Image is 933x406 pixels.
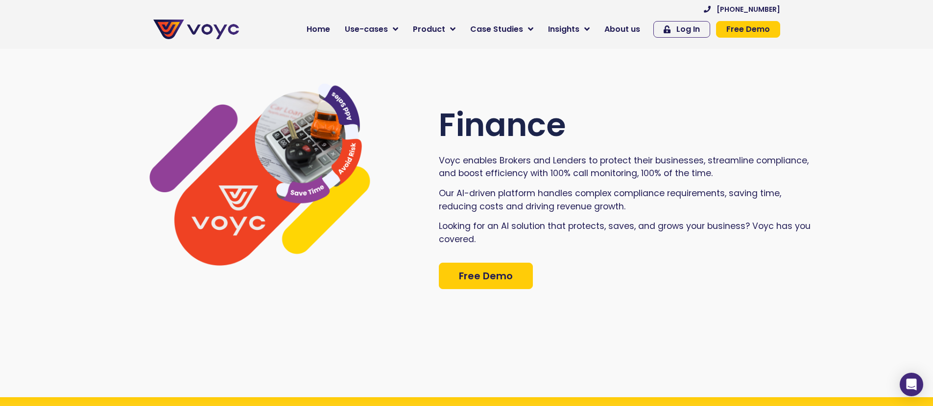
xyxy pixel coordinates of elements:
span: Free Demo [726,25,770,33]
h2: Finance [439,106,815,144]
a: [PHONE_NUMBER] [704,6,780,13]
a: Home [299,20,337,39]
a: About us [597,20,647,39]
span: About us [604,23,640,35]
span: Product [413,23,445,35]
span: Use-cases [345,23,388,35]
div: Open Intercom Messenger [900,373,923,396]
a: Case Studies [463,20,541,39]
span: Case Studies [470,23,523,35]
a: Insights [541,20,597,39]
span: [PHONE_NUMBER] [717,6,780,13]
img: voyc-full-logo [153,20,239,39]
span: Insights [548,23,579,35]
a: Use-cases [337,20,406,39]
span: Looking for an AI solution that protects, saves, and grows your business? Voyc has you covered. [439,220,811,245]
a: Free Demo [716,21,780,38]
a: Free Demo [439,263,533,289]
span: Voyc enables Brokers and Lenders to protect their businesses, streamline compliance, and boost ef... [439,155,809,179]
span: Home [307,23,330,35]
span: Free Demo [459,271,513,281]
span: Our AI-driven platform handles complex compliance requirements, saving time, reducing costs and d... [439,187,781,212]
span: Log In [676,25,700,33]
a: Product [406,20,463,39]
a: Log In [653,21,710,38]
